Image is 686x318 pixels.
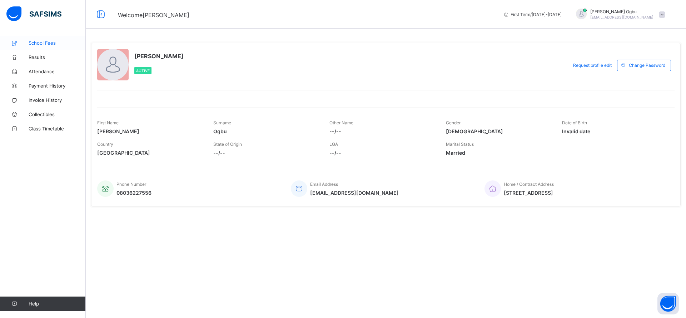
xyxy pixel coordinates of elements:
span: [PERSON_NAME] [134,53,184,60]
span: Ogbu [213,128,319,134]
span: Phone Number [116,182,146,187]
span: --/-- [329,150,435,156]
span: State of Origin [213,141,242,147]
span: Welcome [PERSON_NAME] [118,11,189,19]
span: Attendance [29,69,86,74]
span: [STREET_ADDRESS] [504,190,554,196]
span: Date of Birth [562,120,587,125]
span: Collectibles [29,111,86,117]
span: [DEMOGRAPHIC_DATA] [446,128,551,134]
span: --/-- [329,128,435,134]
span: Class Timetable [29,126,86,131]
span: Country [97,141,113,147]
span: School Fees [29,40,86,46]
span: Other Name [329,120,353,125]
span: session/term information [503,12,562,17]
span: Results [29,54,86,60]
span: [PERSON_NAME] [97,128,203,134]
div: AnnOgbu [569,9,669,20]
span: Invalid date [562,128,667,134]
span: Change Password [629,63,665,68]
button: Open asap [657,293,679,314]
span: Marital Status [446,141,474,147]
span: LGA [329,141,338,147]
span: Email Address [310,182,338,187]
span: Home / Contract Address [504,182,554,187]
span: Gender [446,120,461,125]
span: Request profile edit [573,63,612,68]
span: Active [136,69,150,73]
span: Help [29,301,85,307]
span: Married [446,150,551,156]
span: [EMAIL_ADDRESS][DOMAIN_NAME] [310,190,399,196]
span: Payment History [29,83,86,89]
span: --/-- [213,150,319,156]
span: 08036227556 [116,190,151,196]
img: safsims [6,6,61,21]
span: [EMAIL_ADDRESS][DOMAIN_NAME] [590,15,653,19]
span: Invoice History [29,97,86,103]
span: Surname [213,120,231,125]
span: [PERSON_NAME] Ogbu [590,9,653,14]
span: [GEOGRAPHIC_DATA] [97,150,203,156]
span: First Name [97,120,119,125]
